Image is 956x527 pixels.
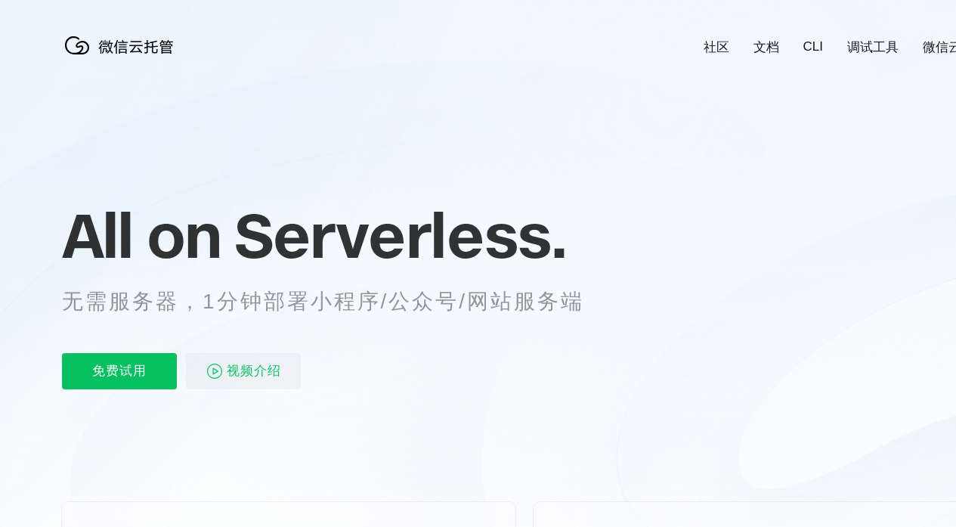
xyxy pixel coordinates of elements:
a: 社区 [704,39,729,56]
img: 微信云托管 [62,30,183,60]
span: Serverless. [234,197,566,273]
span: All on [62,197,220,273]
img: video_play.svg [206,362,224,380]
span: 视频介绍 [227,353,281,389]
a: CLI [803,39,823,54]
a: 微信云托管 [62,50,183,63]
a: 文档 [753,39,779,56]
a: 调试工具 [847,39,899,56]
p: 无需服务器，1分钟部署小程序/公众号/网站服务端 [62,287,612,317]
p: 免费试用 [62,353,177,389]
